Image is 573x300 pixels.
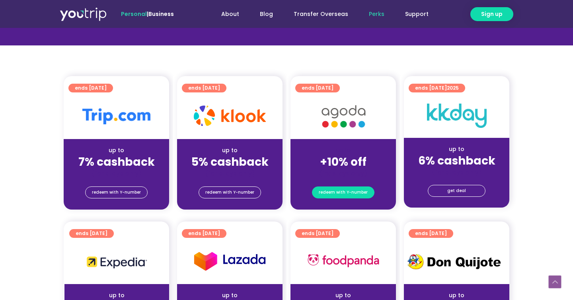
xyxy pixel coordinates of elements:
a: Transfer Overseas [283,7,359,22]
span: | [121,10,174,18]
div: up to [71,291,163,300]
span: get deal [447,185,466,196]
a: About [211,7,249,22]
a: ends [DATE] [68,84,113,92]
strong: +10% off [320,154,366,170]
span: ends [DATE] [188,84,220,92]
a: ends [DATE] [182,229,226,238]
a: redeem with Y-number [199,186,261,198]
a: Blog [249,7,283,22]
a: get deal [428,185,485,197]
span: Personal [121,10,147,18]
a: Business [148,10,174,18]
div: up to [183,146,276,155]
span: redeem with Y-number [92,187,141,198]
div: up to [297,291,390,300]
a: Support [395,7,439,22]
span: ends [DATE] [415,84,459,92]
a: ends [DATE]2025 [409,84,465,92]
span: ends [DATE] [75,84,107,92]
a: ends [DATE] [69,229,114,238]
span: redeem with Y-number [205,187,254,198]
span: ends [DATE] [302,84,333,92]
div: up to [183,291,276,300]
div: (for stays only) [70,169,163,178]
a: ends [DATE] [295,84,340,92]
strong: 6% cashback [418,153,495,169]
a: Sign up [470,7,513,21]
a: Perks [359,7,395,22]
div: (for stays only) [410,168,503,176]
span: up to [336,146,351,154]
a: ends [DATE] [182,84,226,92]
strong: 5% cashback [191,154,269,170]
div: (for stays only) [183,169,276,178]
span: 2025 [447,84,459,91]
div: up to [410,291,503,300]
span: ends [DATE] [76,229,107,238]
a: redeem with Y-number [85,186,148,198]
span: redeem with Y-number [319,187,368,198]
span: ends [DATE] [415,229,447,238]
strong: 7% cashback [78,154,155,170]
div: (for stays only) [297,169,390,178]
a: ends [DATE] [295,229,340,238]
div: up to [410,145,503,153]
a: ends [DATE] [409,229,453,238]
a: redeem with Y-number [312,186,374,198]
span: Sign up [481,10,503,18]
span: ends [DATE] [302,229,333,238]
div: up to [70,146,163,155]
span: ends [DATE] [188,229,220,238]
nav: Menu [195,7,439,22]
